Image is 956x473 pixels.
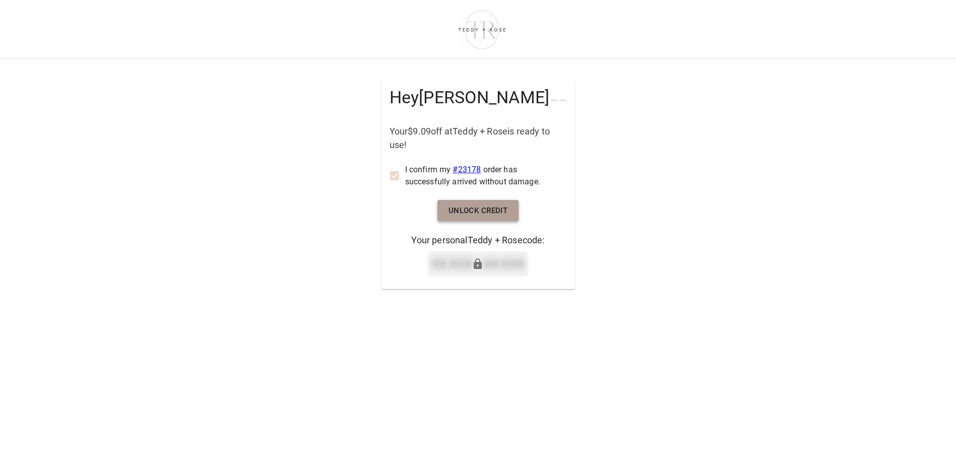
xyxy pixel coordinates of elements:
p: Your $9.09 off at Teddy + Rose is ready to use! [390,124,567,152]
p: Your personal Teddy + Rose code: [411,233,544,247]
p: I confirm my order has successfully arrived without damage. [405,164,559,188]
div: Teddy + Rose [550,87,567,112]
a: #23178 [453,165,481,174]
button: Unlock Credit [437,200,519,221]
img: shop-teddyrose.myshopify.com-d93983e8-e25b-478f-b32e-9430bef33fdd [454,8,511,51]
p: XX-XXX - XX-XXX [431,255,525,273]
h4: Hey [PERSON_NAME] [390,87,550,108]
